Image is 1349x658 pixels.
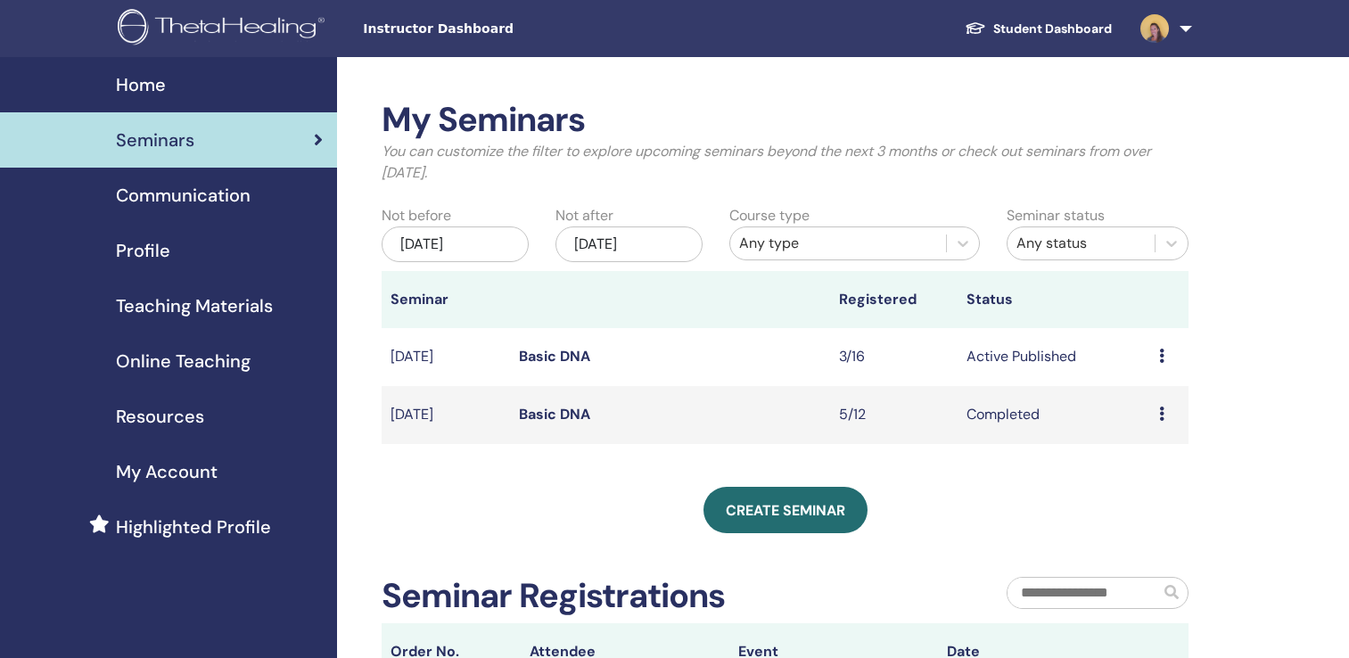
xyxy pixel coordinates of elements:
[965,21,986,36] img: graduation-cap-white.svg
[382,328,510,386] td: [DATE]
[1140,14,1169,43] img: default.jpg
[116,348,251,374] span: Online Teaching
[116,182,251,209] span: Communication
[382,226,529,262] div: [DATE]
[519,405,590,424] a: Basic DNA
[116,458,218,485] span: My Account
[555,226,703,262] div: [DATE]
[950,12,1126,45] a: Student Dashboard
[830,386,958,444] td: 5/12
[382,576,725,617] h2: Seminar Registrations
[116,71,166,98] span: Home
[1016,233,1146,254] div: Any status
[363,20,630,38] span: Instructor Dashboard
[555,205,613,226] label: Not after
[739,233,938,254] div: Any type
[382,100,1189,141] h2: My Seminars
[726,501,845,520] span: Create seminar
[116,237,170,264] span: Profile
[703,487,868,533] a: Create seminar
[958,271,1149,328] th: Status
[116,292,273,319] span: Teaching Materials
[958,386,1149,444] td: Completed
[1007,205,1105,226] label: Seminar status
[116,514,271,540] span: Highlighted Profile
[116,403,204,430] span: Resources
[118,9,331,49] img: logo.png
[382,141,1189,184] p: You can customize the filter to explore upcoming seminars beyond the next 3 months or check out s...
[830,271,958,328] th: Registered
[382,205,451,226] label: Not before
[116,127,194,153] span: Seminars
[382,386,510,444] td: [DATE]
[729,205,810,226] label: Course type
[958,328,1149,386] td: Active Published
[382,271,510,328] th: Seminar
[519,347,590,366] a: Basic DNA
[830,328,958,386] td: 3/16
